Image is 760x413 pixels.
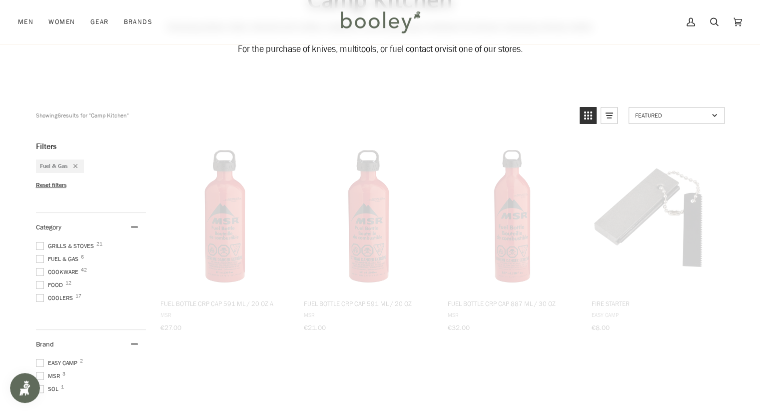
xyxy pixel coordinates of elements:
span: Coolers [36,293,76,302]
span: SOL [36,384,61,393]
span: For the purchase of knives, multitools, or fuel contact or [238,43,442,55]
span: 2 [80,358,83,363]
div: Showing results for "Camp Kitchen" [36,107,129,124]
iframe: Button to open loyalty program pop-up [10,373,40,403]
b: 6 [57,111,61,119]
div: Remove filter: Fuel & Gas [67,162,77,170]
span: Reset filters [36,181,66,189]
span: Brands [123,17,152,27]
span: Fuel & Gas [36,254,81,263]
span: Grills & Stoves [36,241,97,250]
a: View list mode [601,107,618,124]
div: visit one of our stores. [36,43,725,56]
li: Reset filters [36,181,146,189]
span: Women [48,17,75,27]
span: Gear [90,17,109,27]
span: Easy Camp [36,358,80,367]
span: Cookware [36,267,81,276]
span: 6 [81,254,84,259]
span: Men [18,17,33,27]
span: 1 [61,384,64,389]
span: 12 [65,280,71,285]
span: 21 [96,241,102,246]
a: Sort options [629,107,725,124]
span: Fuel & Gas [40,162,67,170]
span: Featured [635,111,709,119]
span: Category [36,222,61,232]
span: Food [36,280,66,289]
span: Filters [36,141,56,151]
img: Booley [336,7,424,36]
a: View grid mode [580,107,597,124]
span: 42 [81,267,87,272]
span: 3 [62,371,65,376]
span: Brand [36,339,54,349]
span: MSR [36,371,63,380]
span: 17 [75,293,81,298]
